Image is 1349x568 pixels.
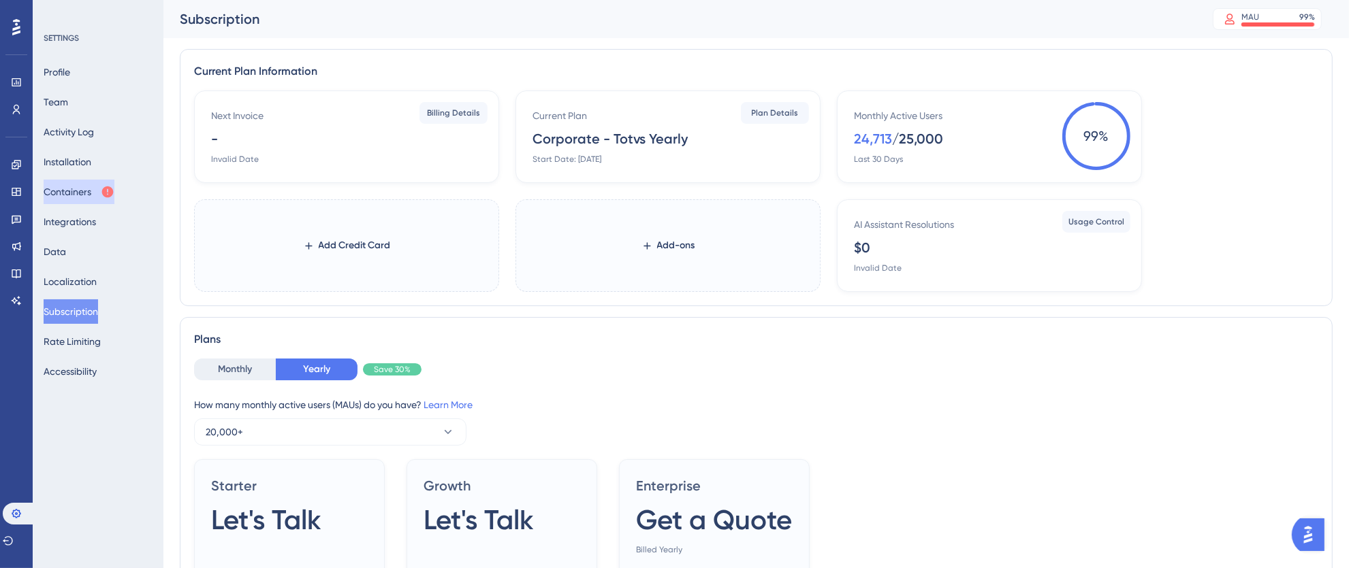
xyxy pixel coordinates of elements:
button: Add-ons [620,233,717,258]
div: Current Plan [533,107,587,124]
div: Plans [194,331,1318,348]
div: Current Plan Information [194,63,1318,80]
span: Enterprise [636,476,793,495]
button: Add Credit Card [281,233,413,258]
button: Subscription [44,299,98,324]
button: Team [44,90,68,114]
button: Integrations [44,210,96,234]
div: - [211,129,218,148]
span: Plan Details [752,107,799,118]
div: Invalid Date [211,154,259,165]
span: Get a Quote [636,501,792,539]
div: AI Assistant Resolutions [854,216,954,233]
div: Start Date: [DATE] [533,154,601,165]
button: Containers [44,180,114,204]
div: Last 30 Days [854,154,903,165]
span: Starter [211,476,368,495]
div: Corporate - Totvs Yearly [533,129,688,148]
span: Usage Control [1068,216,1124,227]
span: Let's Talk [211,501,321,539]
div: How many monthly active users (MAUs) do you have? [194,397,1318,413]
button: Monthly [194,358,276,380]
button: Localization [44,269,97,294]
button: Billing Details [419,102,488,124]
span: Add-ons [657,237,695,254]
span: Add Credit Card [319,237,391,254]
button: Accessibility [44,359,97,384]
span: 99 % [1062,102,1130,170]
button: Data [44,239,66,264]
span: 20,000+ [206,424,243,440]
div: / 25,000 [892,129,943,148]
span: Growth [424,476,580,495]
button: Yearly [276,358,358,380]
div: SETTINGS [44,33,154,44]
span: Billing Details [427,107,480,118]
button: Installation [44,150,91,174]
button: Profile [44,60,70,84]
button: Usage Control [1062,211,1130,233]
div: 24,713 [854,129,892,148]
div: MAU [1241,12,1259,22]
span: Let's Talk [424,501,534,539]
div: $0 [854,238,870,257]
div: Subscription [180,10,1179,29]
span: Save 30% [374,364,411,375]
div: Monthly Active Users [854,107,942,124]
button: Rate Limiting [44,329,101,354]
button: 20,000+ [194,418,466,446]
button: Plan Details [741,102,809,124]
span: Billed Yearly [636,544,793,555]
button: Activity Log [44,120,94,144]
div: Next Invoice [211,107,264,124]
iframe: UserGuiding AI Assistant Launcher [1292,514,1333,555]
div: Invalid Date [854,263,902,273]
div: 99 % [1299,12,1315,22]
a: Learn More [424,399,473,410]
